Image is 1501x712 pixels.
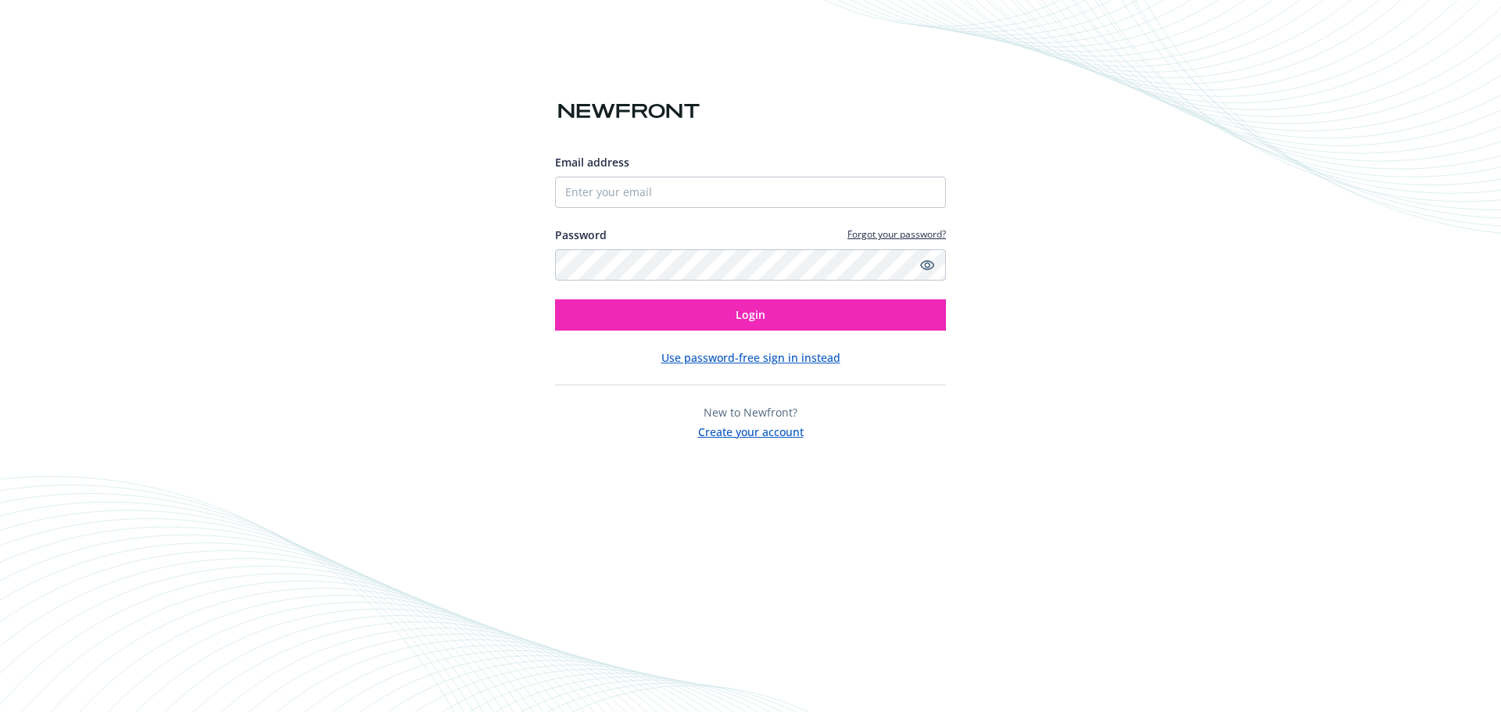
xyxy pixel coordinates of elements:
[847,227,946,241] a: Forgot your password?
[698,420,804,440] button: Create your account
[555,227,607,243] label: Password
[736,307,765,322] span: Login
[555,249,946,281] input: Enter your password
[555,98,703,125] img: Newfront logo
[555,155,629,170] span: Email address
[555,299,946,331] button: Login
[918,256,937,274] a: Show password
[661,349,840,366] button: Use password-free sign in instead
[555,177,946,208] input: Enter your email
[704,405,797,420] span: New to Newfront?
